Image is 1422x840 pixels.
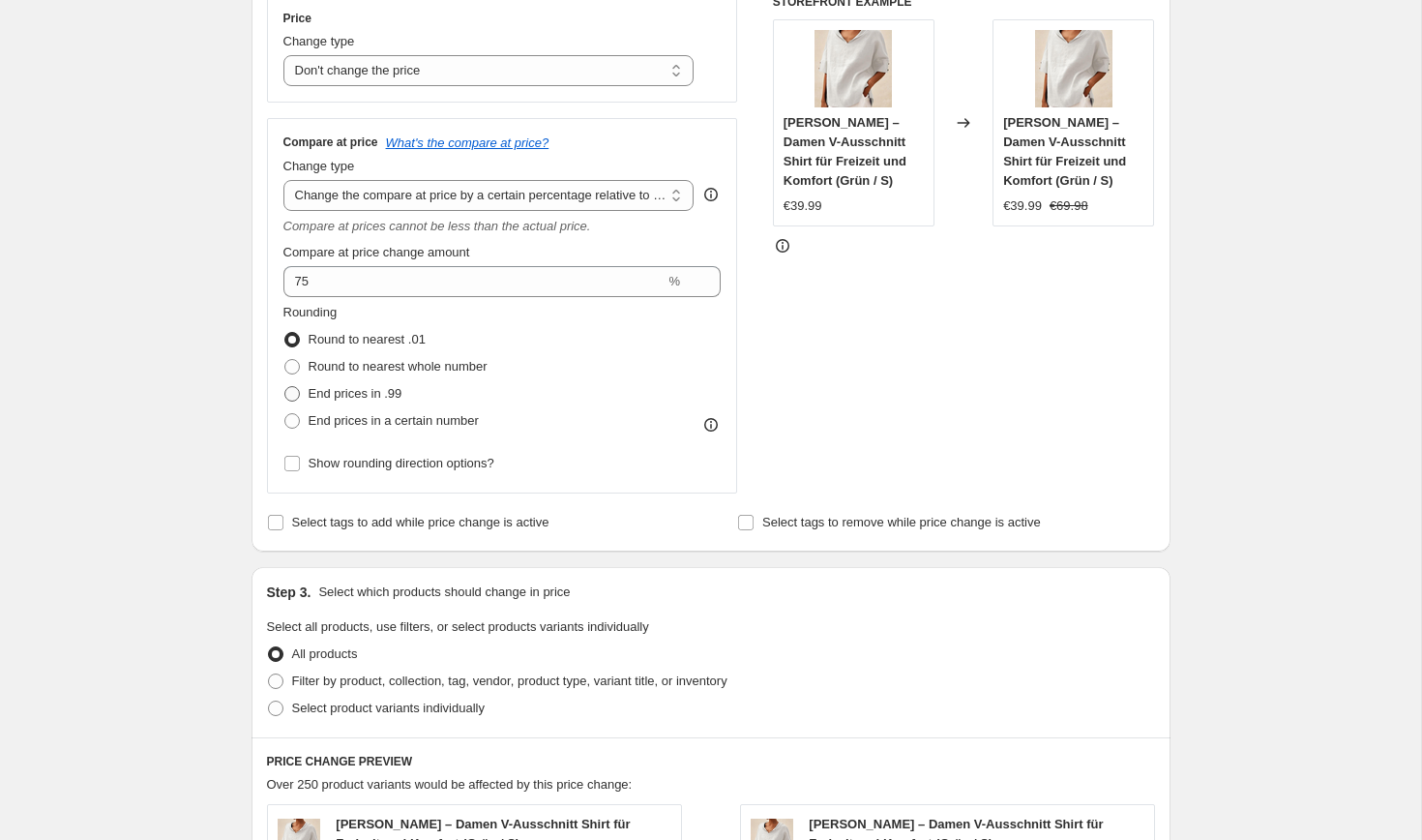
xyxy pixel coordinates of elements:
[283,34,355,48] span: Change type
[1003,196,1042,216] div: €39.99
[386,135,549,150] button: What's the compare at price?
[701,185,721,204] div: help
[292,515,549,529] span: Select tags to add while price change is active
[309,332,426,346] span: Round to nearest .01
[815,30,892,107] img: Untitleddesign_12_80x.png
[283,219,591,233] i: Compare at prices cannot be less than the actual price.
[267,754,1155,769] h6: PRICE CHANGE PREVIEW
[267,777,633,792] span: Over 250 product variants would be affected by this price change:
[1003,115,1126,188] span: [PERSON_NAME] – Damen V-Ausschnitt Shirt für Freizeit und Komfort (Grün / S)
[668,274,680,288] span: %
[267,619,649,634] span: Select all products, use filters, or select products variants individually
[784,196,822,216] div: €39.99
[283,135,378,150] h3: Compare at price
[309,413,479,428] span: End prices in a certain number
[762,515,1041,529] span: Select tags to remove while price change is active
[1035,30,1112,107] img: Untitleddesign_12_80x.png
[283,159,355,173] span: Change type
[267,583,311,602] h2: Step 3.
[283,245,470,259] span: Compare at price change amount
[784,115,906,188] span: [PERSON_NAME] – Damen V-Ausschnitt Shirt für Freizeit und Komfort (Grün / S)
[292,674,727,688] span: Filter by product, collection, tag, vendor, product type, variant title, or inventory
[292,646,358,661] span: All products
[309,359,488,374] span: Round to nearest whole number
[292,701,485,715] span: Select product variants individually
[309,386,402,401] span: End prices in .99
[283,11,311,26] h3: Price
[1050,196,1088,216] strike: €69.98
[309,456,494,470] span: Show rounding direction options?
[283,305,338,319] span: Rounding
[318,583,570,602] p: Select which products should change in price
[283,266,666,297] input: 20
